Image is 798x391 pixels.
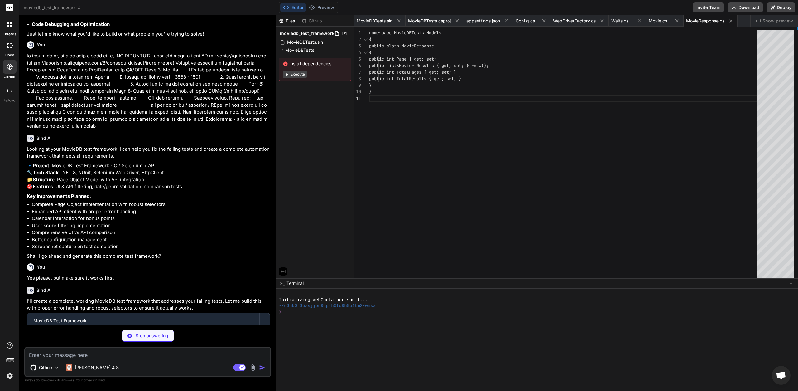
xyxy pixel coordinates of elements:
[285,47,314,53] span: MovieDBTests
[693,2,724,12] button: Invite Team
[354,30,361,36] div: 1
[32,208,270,215] li: Enhanced API client with proper error handling
[27,146,270,160] p: Looking at your MovieDB test framework, I can help you fix the failing tests and create a complet...
[33,325,253,330] div: Click to open Workbench
[280,30,334,37] span: moviedb_test_framework
[32,201,270,208] li: Complete Page Object implementation with robust selectors
[33,163,49,169] strong: Project
[32,222,270,229] li: User score filtering implementation
[369,43,434,49] span: public class MovieResponse
[33,318,253,324] div: MovieDB Test Framework
[354,82,361,89] div: 9
[369,56,441,62] span: public int Page { get; set; }
[408,18,451,24] span: MovieDBTests.csproj
[32,236,270,243] li: Better configuration management
[32,243,270,250] li: Screenshot capture on test completion
[306,3,337,12] button: Preview
[249,364,257,371] img: attachment
[767,2,795,12] button: Deploy
[27,193,91,199] strong: Key Improvements Planned:
[279,297,368,303] span: Initializing WebContainer shell...
[354,49,361,56] div: 4
[3,32,16,37] label: threads
[24,5,81,11] span: moviedb_test_framework
[27,313,259,334] button: MovieDB Test FrameworkClick to open Workbench
[369,76,461,81] span: public int TotalResults { get; set; }
[369,30,441,36] span: namespace MovieDBTests.Models
[286,38,324,46] span: MovieDBTests.sln
[354,95,361,102] div: 11
[788,278,794,288] button: −
[4,370,15,381] img: settings
[553,18,596,24] span: WebDriverFactory.cs
[369,37,372,42] span: {
[286,280,304,286] span: Terminal
[54,365,60,370] img: Pick Models
[27,253,270,260] p: Shall I go ahead and generate this complete test framework?
[283,61,347,67] span: Install dependencies
[354,89,361,95] div: 10
[5,52,14,58] label: code
[369,89,372,95] span: }
[354,43,361,49] div: 3
[36,135,52,141] h6: Bind AI
[283,71,307,78] button: Execute
[299,18,325,24] div: Github
[37,264,45,270] h6: You
[27,275,270,282] p: Yes please, but make sure it works first
[84,378,95,382] span: privacy
[4,98,16,103] label: Upload
[279,309,282,315] span: ❯
[354,56,361,62] div: 5
[279,303,376,309] span: ~/u3uk0f35zsjjbn9cprh6fq9h0p4tm2-wnxx
[369,82,372,88] span: }
[32,21,110,27] strong: Code Debugging and Optimization
[369,63,474,68] span: public List<Movie> Results { get; set; } =
[354,76,361,82] div: 8
[75,364,121,371] p: [PERSON_NAME] 4 S..
[354,69,361,76] div: 7
[280,280,285,286] span: >_
[611,18,628,24] span: Waits.cs
[27,298,270,312] p: I'll create a complete, working MovieDB test framework that addresses your failing tests. Let me ...
[39,364,52,371] p: Github
[466,18,500,24] span: appsettings.json
[474,63,489,68] span: new();
[36,287,52,293] h6: Bind AI
[33,183,53,189] strong: Features
[4,74,15,80] label: GitHub
[37,42,45,48] h6: You
[24,377,271,383] p: Always double-check its answers. Your in Bind
[136,333,168,339] p: Stop answering
[66,364,72,371] img: Claude 4 Sonnet
[516,18,535,24] span: Config.cs
[369,69,456,75] span: public int TotalPages { get; set; }
[686,18,724,24] span: MovieResponse.cs
[32,229,270,236] li: Comprehensive UI vs API comparison
[27,52,270,130] p: lo ipsum dolor, sita co adip e sedd ei te, INCIDIDUNTUT: Labor etd magn ali eni AD mi: venia://qu...
[649,18,667,24] span: Movie.cs
[276,18,299,24] div: Files
[280,3,306,12] button: Editor
[362,49,370,56] div: Click to collapse the range.
[259,364,265,371] img: icon
[27,162,270,190] p: 🔹 : MovieDB Test Framework - C# Selenium + API 🔧 : .NET 8, NUnit, Selenium WebDriver, HttpClient ...
[362,36,370,43] div: Click to collapse the range.
[790,280,793,286] span: −
[354,62,361,69] div: 6
[728,2,763,12] button: Download
[357,18,392,24] span: MovieDBTests.sln
[762,18,793,24] span: Show preview
[772,366,791,385] a: Open chat
[33,169,59,175] strong: Tech Stack
[33,177,55,183] strong: Structure
[27,31,270,38] p: Just let me know what you'd like to build or what problem you're trying to solve!
[369,50,372,55] span: {
[354,36,361,43] div: 2
[32,14,82,20] strong: UI/UX Implementation
[32,215,270,222] li: Calendar interaction for bonus points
